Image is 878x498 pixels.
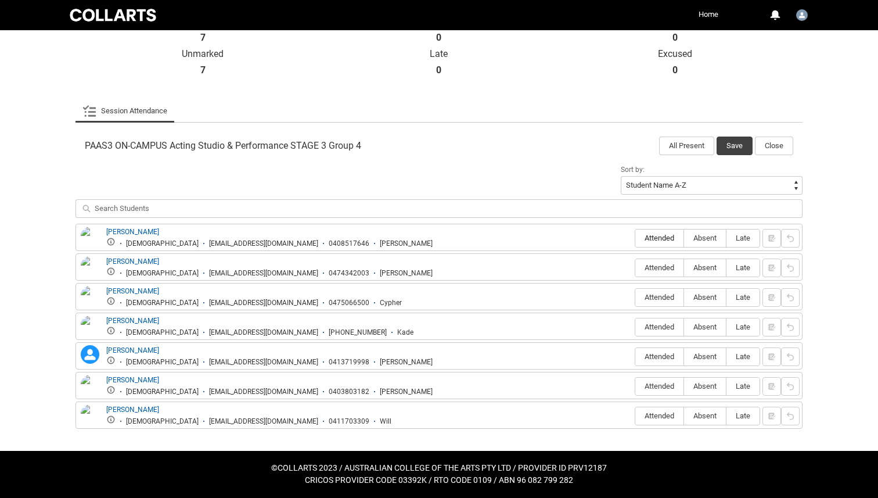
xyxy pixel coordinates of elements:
span: Absent [684,352,726,361]
a: [PERSON_NAME] [106,317,159,325]
strong: 0 [436,65,441,76]
div: [PHONE_NUMBER] [329,328,387,337]
div: [DEMOGRAPHIC_DATA] [126,358,199,367]
li: Session Attendance [75,99,174,123]
button: Reset [781,229,800,248]
strong: 0 [672,32,678,44]
div: 0408517646 [329,239,369,248]
span: Attended [635,293,683,302]
span: PAAS3 ON-CAMPUS Acting Studio & Performance STAGE 3 Group 4 [85,140,361,152]
a: Home [696,6,721,23]
span: Late [726,352,760,361]
button: Save [717,137,753,155]
img: Mary Tobin [81,375,99,400]
span: Attended [635,263,683,272]
span: Absent [684,382,726,390]
strong: 7 [200,65,206,76]
img: Amelie Pimlott [81,227,99,252]
div: [EMAIL_ADDRESS][DOMAIN_NAME] [209,358,318,367]
strong: 0 [672,65,678,76]
div: [EMAIL_ADDRESS][DOMAIN_NAME] [209,299,318,307]
span: Late [726,263,760,272]
div: Will [380,417,391,426]
div: [DEMOGRAPHIC_DATA] [126,328,199,337]
span: Late [726,234,760,242]
lightning-icon: Lucas Bonnici [81,345,99,364]
a: [PERSON_NAME] [106,228,159,236]
span: Late [726,323,760,331]
a: [PERSON_NAME] [106,346,159,354]
div: [EMAIL_ADDRESS][DOMAIN_NAME] [209,269,318,278]
span: Late [726,293,760,302]
img: William Martin [81,404,99,430]
a: [PERSON_NAME] [106,257,159,266]
button: Close [755,137,793,155]
span: Absent [684,234,726,242]
a: [PERSON_NAME] [106,287,159,295]
span: Attended [635,323,683,331]
a: Session Attendance [82,99,167,123]
div: 0474342003 [329,269,369,278]
img: Bethany Price [81,286,99,311]
div: Kade [397,328,413,337]
strong: 7 [200,32,206,44]
span: Absent [684,293,726,302]
span: Attended [635,411,683,420]
div: [PERSON_NAME] [380,269,433,278]
div: [DEMOGRAPHIC_DATA] [126,299,199,307]
div: [EMAIL_ADDRESS][DOMAIN_NAME] [209,328,318,337]
strong: 0 [436,32,441,44]
button: Reset [781,377,800,396]
input: Search Students [75,199,803,218]
div: 0475066500 [329,299,369,307]
div: [DEMOGRAPHIC_DATA] [126,269,199,278]
a: [PERSON_NAME] [106,376,159,384]
div: [DEMOGRAPHIC_DATA] [126,417,199,426]
span: Late [726,382,760,390]
div: [PERSON_NAME] [380,358,433,367]
div: [EMAIL_ADDRESS][DOMAIN_NAME] [209,417,318,426]
span: Sort by: [621,166,645,174]
span: Absent [684,323,726,331]
img: Emma.Valente [796,9,808,21]
button: Reset [781,259,800,277]
span: Attended [635,234,683,242]
button: Reset [781,407,800,425]
div: Cypher [380,299,402,307]
span: Attended [635,382,683,390]
span: Late [726,411,760,420]
img: Arthur Oakley [81,256,99,282]
button: User Profile Emma.Valente [793,5,811,23]
img: Kade Lightfoot [81,316,99,341]
a: [PERSON_NAME] [106,406,159,414]
div: 0411703309 [329,417,369,426]
div: 0403803182 [329,388,369,396]
div: [DEMOGRAPHIC_DATA] [126,239,199,248]
div: 0413719998 [329,358,369,367]
span: Absent [684,411,726,420]
div: [EMAIL_ADDRESS][DOMAIN_NAME] [209,388,318,396]
span: Absent [684,263,726,272]
p: Late [321,48,557,60]
p: Unmarked [85,48,321,60]
div: [EMAIL_ADDRESS][DOMAIN_NAME] [209,239,318,248]
span: Attended [635,352,683,361]
p: Excused [557,48,793,60]
button: Reset [781,347,800,366]
div: [DEMOGRAPHIC_DATA] [126,388,199,396]
button: All Present [659,137,714,155]
button: Reset [781,288,800,307]
div: [PERSON_NAME] [380,388,433,396]
div: [PERSON_NAME] [380,239,433,248]
button: Reset [781,318,800,336]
